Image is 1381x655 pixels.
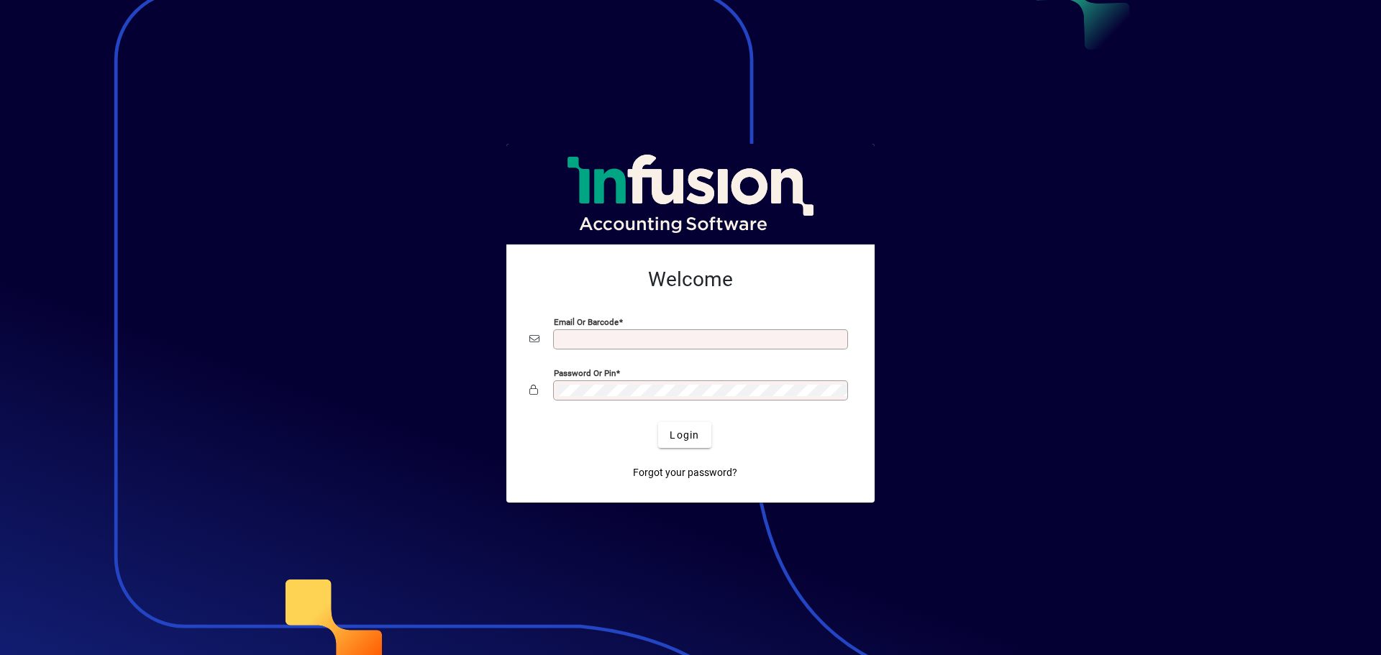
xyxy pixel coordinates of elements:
[554,317,619,327] mat-label: Email or Barcode
[670,428,699,443] span: Login
[529,267,852,292] h2: Welcome
[554,368,616,378] mat-label: Password or Pin
[627,459,743,485] a: Forgot your password?
[633,465,737,480] span: Forgot your password?
[658,422,711,448] button: Login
